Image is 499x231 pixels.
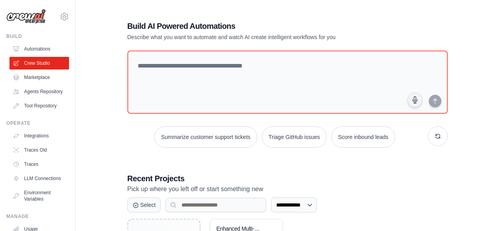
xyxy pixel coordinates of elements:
a: Traces [9,158,69,171]
h3: Recent Projects [127,173,448,184]
button: Select [127,197,161,212]
h1: Build AI Powered Automations [127,21,392,32]
a: Crew Studio [9,57,69,69]
a: Environment Variables [9,186,69,205]
button: Score inbound leads [331,126,395,148]
a: LLM Connections [9,172,69,185]
a: Automations [9,43,69,55]
p: Pick up where you left off or start something new [127,184,448,194]
a: Agents Repository [9,85,69,98]
a: Integrations [9,130,69,142]
div: Operate [6,120,69,126]
button: Triage GitHub issues [262,126,327,148]
a: Marketplace [9,71,69,84]
button: Summarize customer support tickets [154,126,257,148]
button: Get new suggestions [428,126,448,146]
button: Click to speak your automation idea [407,92,422,107]
a: Tool Repository [9,100,69,112]
img: Logo [6,9,46,24]
div: Manage [6,213,69,220]
a: Traces Old [9,144,69,156]
div: Build [6,33,69,39]
p: Describe what you want to automate and watch AI create intelligent workflows for you [127,33,392,41]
